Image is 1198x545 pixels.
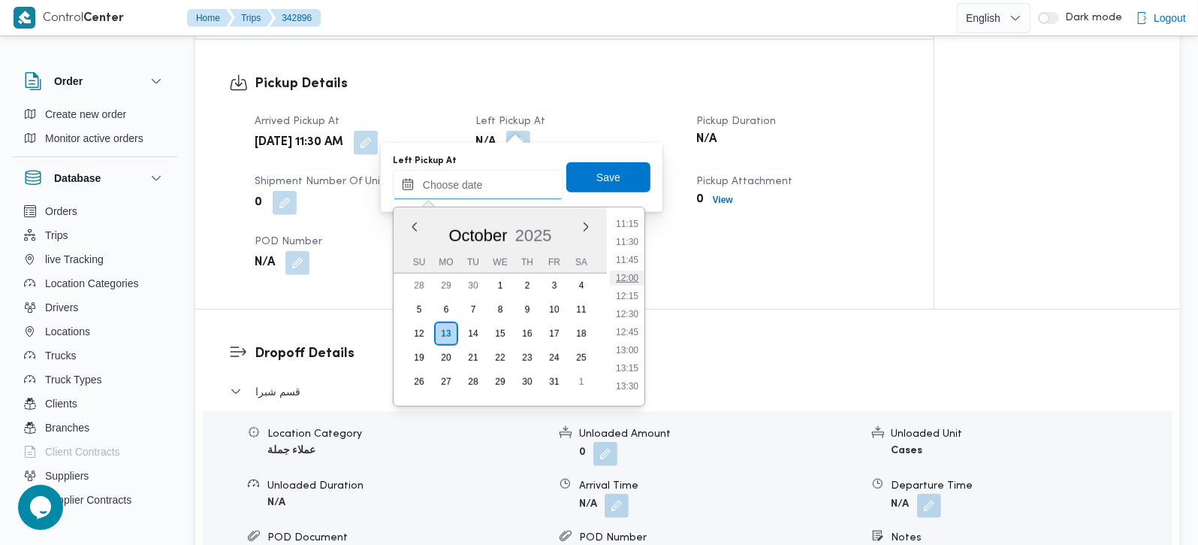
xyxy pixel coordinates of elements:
div: day-16 [515,322,539,346]
span: Client Contracts [45,443,120,461]
span: 2025 [515,226,552,245]
button: Clients [18,392,171,416]
b: Cases [892,446,923,456]
button: Supplier Contracts [18,488,171,512]
span: Shipment Number of Units [255,177,390,186]
div: day-29 [434,274,458,298]
span: live Tracking [45,250,104,268]
h3: Dropoff Details [255,344,1146,364]
div: day-19 [407,346,431,370]
li: 11:45 [610,253,644,268]
div: day-17 [542,322,566,346]
h3: Pickup Details [255,74,900,94]
span: Drivers [45,298,78,316]
span: Left Pickup At [475,117,545,126]
span: قسم شبرا [255,383,300,401]
button: Suppliers [18,464,171,488]
div: day-12 [407,322,431,346]
li: 13:30 [610,379,644,394]
li: 13:00 [610,343,644,358]
b: [DATE] 11:30 AM [255,134,343,152]
div: day-7 [461,298,485,322]
b: عملاء جملة [267,446,315,456]
div: day-14 [461,322,485,346]
div: day-30 [515,370,539,394]
button: Create new order [18,102,171,126]
div: Fr [542,252,566,273]
li: 12:00 [610,271,644,286]
span: Trips [45,226,68,244]
div: Su [407,252,431,273]
div: day-10 [542,298,566,322]
div: day-8 [488,298,512,322]
li: 12:15 [610,289,644,304]
div: Unloaded Amount [579,426,859,442]
li: 13:15 [610,361,644,376]
span: POD Number [255,237,322,247]
div: day-4 [569,274,593,298]
div: day-3 [542,274,566,298]
span: Branches [45,419,89,437]
div: Database [12,199,177,525]
span: Monitor active orders [45,129,143,147]
div: Button. Open the year selector. 2025 is currently selected. [515,226,553,246]
span: Locations [45,322,90,341]
button: Branches [18,416,171,440]
button: Trips [229,9,273,27]
iframe: chat widget [15,485,63,530]
div: Sa [569,252,593,273]
b: N/A [267,498,285,507]
div: day-1 [569,370,593,394]
div: day-30 [461,274,485,298]
button: Devices [18,512,171,536]
div: day-11 [569,298,593,322]
span: Trucks [45,347,76,365]
span: Supplier Contracts [45,491,131,509]
span: Truck Types [45,371,101,389]
span: Create new order [45,105,126,123]
b: N/A [579,500,597,510]
div: day-13 [434,322,458,346]
button: Trucks [18,344,171,368]
b: N/A [892,500,910,510]
li: 12:45 [610,325,644,340]
div: day-26 [407,370,431,394]
div: day-27 [434,370,458,394]
div: Unloaded Unit [892,426,1172,442]
div: day-21 [461,346,485,370]
b: N/A [696,131,717,149]
div: Arrival Time [579,478,859,494]
div: day-6 [434,298,458,322]
b: 0 [255,194,262,212]
span: October [448,226,507,245]
li: 12:30 [610,307,644,322]
div: Location Category [267,426,548,442]
button: Home [187,9,232,27]
span: Clients [45,395,77,413]
button: Client Contracts [18,440,171,464]
div: Mo [434,252,458,273]
li: 11:15 [610,216,644,232]
button: Trips [18,223,171,247]
div: Button. Open the month selector. October is currently selected. [448,226,508,246]
button: 342896 [270,9,321,27]
button: live Tracking [18,247,171,271]
b: Center [83,13,124,24]
span: Save [596,168,620,186]
span: Suppliers [45,467,89,485]
button: View [707,191,739,209]
b: View [713,195,733,205]
div: day-18 [569,322,593,346]
button: Truck Types [18,368,171,392]
h3: Database [54,169,101,187]
button: Logout [1130,3,1192,33]
b: N/A [475,134,496,152]
div: day-20 [434,346,458,370]
div: day-22 [488,346,512,370]
button: Database [24,169,165,187]
span: Location Categories [45,274,139,292]
div: Departure Time [892,478,1172,494]
button: Next month [580,221,592,233]
span: Arrived Pickup At [255,117,339,126]
b: 0 [579,448,586,458]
